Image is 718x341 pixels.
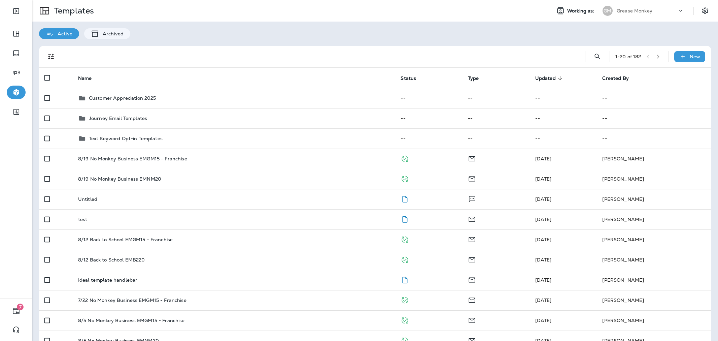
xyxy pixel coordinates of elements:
button: Search Templates [591,50,604,63]
td: -- [395,88,463,108]
span: Updated [535,75,565,81]
span: Created By [602,75,628,81]
p: 8/19 No Monkey Business EMNM20 [78,176,161,182]
span: Type [468,75,479,81]
span: Jared Rich [535,196,552,202]
span: 7 [17,304,24,310]
td: [PERSON_NAME] [597,149,711,169]
span: Priscilla Valverde [535,216,552,222]
span: Brian Clark [535,257,552,263]
p: test [78,217,88,222]
span: Status [401,75,416,81]
span: Status [401,75,425,81]
div: 1 - 20 of 182 [615,54,641,59]
span: Published [401,236,409,242]
span: Updated [535,75,556,81]
span: Email [468,317,476,323]
p: Customer Appreciation 2025 [89,95,156,101]
span: Email [468,175,476,181]
p: 8/12 Back to School EMGM15 - Franchise [78,237,173,242]
td: [PERSON_NAME] [597,250,711,270]
span: Email [468,236,476,242]
span: Text [468,195,476,201]
td: -- [597,108,711,128]
p: 7/22 No Monkey Business EMGM15 - Franchise [78,298,186,303]
td: [PERSON_NAME] [597,169,711,189]
p: Ideal template handlebar [78,277,137,283]
button: Expand Sidebar [7,4,26,18]
span: Email [468,256,476,262]
span: Brian Clark [535,297,552,303]
p: Archived [99,31,124,36]
span: Published [401,256,409,262]
td: -- [530,128,597,149]
td: [PERSON_NAME] [597,229,711,250]
td: -- [395,108,463,128]
td: [PERSON_NAME] [597,189,711,209]
p: Grease Monkey [617,8,652,13]
td: -- [395,128,463,149]
span: Type [468,75,488,81]
p: Untitled [78,196,97,202]
div: GM [603,6,613,16]
span: Working as: [567,8,596,14]
span: Email [468,216,476,222]
span: Name [78,75,101,81]
span: Email [468,155,476,161]
td: -- [530,88,597,108]
p: 8/12 Back to School EMB220 [78,257,145,262]
span: Published [401,155,409,161]
td: -- [463,108,530,128]
span: Name [78,75,92,81]
span: Draft [401,276,409,282]
button: 7 [7,304,26,318]
td: -- [597,88,711,108]
td: [PERSON_NAME] [597,310,711,331]
td: -- [597,128,711,149]
button: Settings [699,5,711,17]
p: Text Keyword Opt-in Templates [89,136,163,141]
p: 8/5 No Monkey Business EMGM15 - Franchise [78,318,185,323]
span: Published [401,175,409,181]
span: Brian Clark [535,156,552,162]
span: Brian Clark [535,237,552,243]
td: [PERSON_NAME] [597,270,711,290]
td: -- [530,108,597,128]
p: Templates [51,6,94,16]
td: [PERSON_NAME] [597,290,711,310]
p: New [690,54,700,59]
span: Published [401,317,409,323]
span: Katie Brookes [535,277,552,283]
p: Journey Email Templates [89,116,147,121]
td: [PERSON_NAME] [597,209,711,229]
span: Email [468,276,476,282]
td: -- [463,88,530,108]
span: Created By [602,75,637,81]
p: 8/19 No Monkey Business EMGM15 - Franchise [78,156,187,161]
span: Published [401,297,409,303]
span: Brian Clark [535,176,552,182]
span: Brian Clark [535,317,552,323]
span: Draft [401,216,409,222]
button: Filters [44,50,58,63]
span: Email [468,297,476,303]
td: -- [463,128,530,149]
span: Draft [401,195,409,201]
p: Active [54,31,72,36]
